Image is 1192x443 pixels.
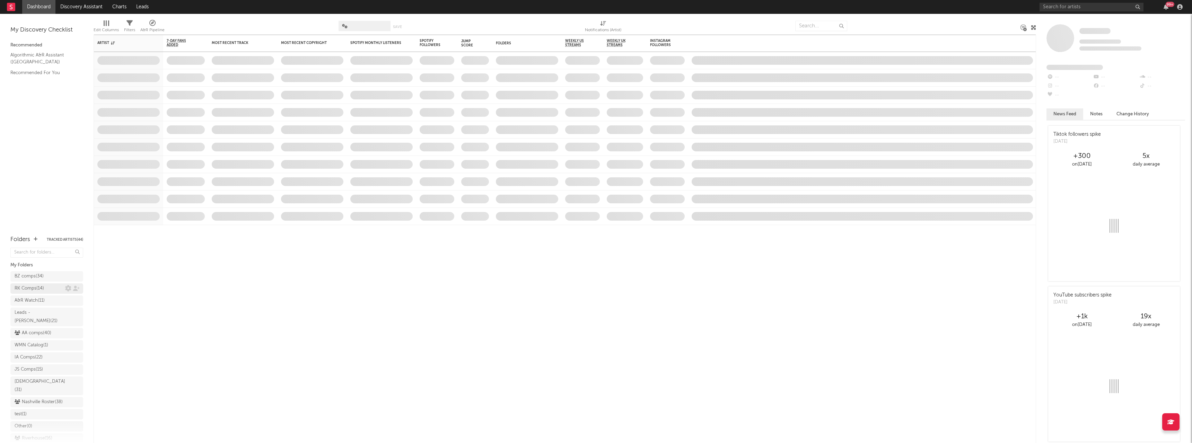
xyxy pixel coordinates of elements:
div: BZ comps ( 34 ) [15,272,44,281]
div: +1k [1050,312,1114,321]
div: Most Recent Copyright [281,41,333,45]
div: Notifications (Artist) [585,26,621,34]
div: My Discovery Checklist [10,26,83,34]
div: Edit Columns [94,26,119,34]
button: Change History [1110,108,1156,120]
div: Recommended [10,41,83,50]
div: daily average [1114,160,1178,169]
button: Save [393,25,402,29]
span: Some Artist [1079,28,1111,34]
div: on [DATE] [1050,321,1114,329]
div: Most Recent Track [212,41,264,45]
div: Instagram Followers [650,39,674,47]
button: 99+ [1164,4,1168,10]
div: daily average [1114,321,1178,329]
a: WMN Catalog(1) [10,340,83,351]
a: Some Artist [1079,28,1111,35]
div: -- [1093,73,1139,82]
div: [DATE] [1053,299,1112,306]
a: AA comps(40) [10,328,83,338]
a: Algorithmic A&R Assistant ([GEOGRAPHIC_DATA]) [10,51,76,65]
div: -- [1139,73,1185,82]
button: Tracked Artists(44) [47,238,83,241]
div: -- [1046,73,1093,82]
a: BZ comps(34) [10,271,83,282]
a: JS Comps(15) [10,364,83,375]
a: Other(0) [10,421,83,432]
div: Nashville Roster ( 38 ) [15,398,63,406]
div: +300 [1050,152,1114,160]
div: Jump Score [461,39,479,47]
div: Other ( 0 ) [15,422,32,431]
div: [DATE] [1053,138,1101,145]
div: JS Comps ( 15 ) [15,365,43,374]
div: A&R Pipeline [140,26,165,34]
a: A&R Watch(11) [10,295,83,306]
span: Tracking Since: [DATE] [1079,39,1121,44]
a: IA Comps(22) [10,352,83,363]
div: -- [1046,82,1093,91]
span: Fans Added by Platform [1046,65,1103,70]
input: Search... [795,21,847,31]
div: A&R Watch ( 11 ) [15,296,45,305]
a: test(1) [10,409,83,419]
a: RK Comps(14) [10,283,83,294]
a: Leads - [PERSON_NAME](21) [10,308,83,326]
span: Weekly UK Streams [607,39,633,47]
div: WMN Catalog ( 1 ) [15,341,48,349]
div: Filters [124,26,135,34]
button: News Feed [1046,108,1083,120]
div: Edit Columns [94,17,119,37]
span: 7-Day Fans Added [167,39,194,47]
div: Tiktok followers spike [1053,131,1101,138]
a: [DEMOGRAPHIC_DATA](31) [10,376,83,395]
span: Weekly US Streams [565,39,589,47]
div: A&R Pipeline [140,17,165,37]
input: Search for folders... [10,248,83,258]
div: Folders [496,41,548,45]
div: RK Comps ( 14 ) [15,284,44,293]
div: YouTube subscribers spike [1053,292,1112,299]
div: [DEMOGRAPHIC_DATA] ( 31 ) [15,378,65,394]
div: -- [1046,91,1093,100]
div: 5 x [1114,152,1178,160]
input: Search for artists [1040,3,1143,11]
div: AA comps ( 40 ) [15,329,51,337]
div: Spotify Monthly Listeners [350,41,402,45]
div: My Folders [10,261,83,269]
div: -- [1093,82,1139,91]
div: Riverhouse ( 16 ) [15,434,52,443]
div: Filters [124,17,135,37]
div: on [DATE] [1050,160,1114,169]
div: test ( 1 ) [15,410,27,418]
div: 19 x [1114,312,1178,321]
a: Nashville Roster(38) [10,397,83,407]
div: -- [1139,82,1185,91]
div: Leads - [PERSON_NAME] ( 21 ) [15,309,63,325]
div: Folders [10,236,30,244]
div: Notifications (Artist) [585,17,621,37]
a: Recommended For You [10,69,76,77]
div: Artist [97,41,149,45]
button: Notes [1083,108,1110,120]
div: 99 + [1166,2,1174,7]
span: 0 fans last week [1079,46,1141,51]
div: Spotify Followers [420,39,444,47]
div: IA Comps ( 22 ) [15,353,43,362]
